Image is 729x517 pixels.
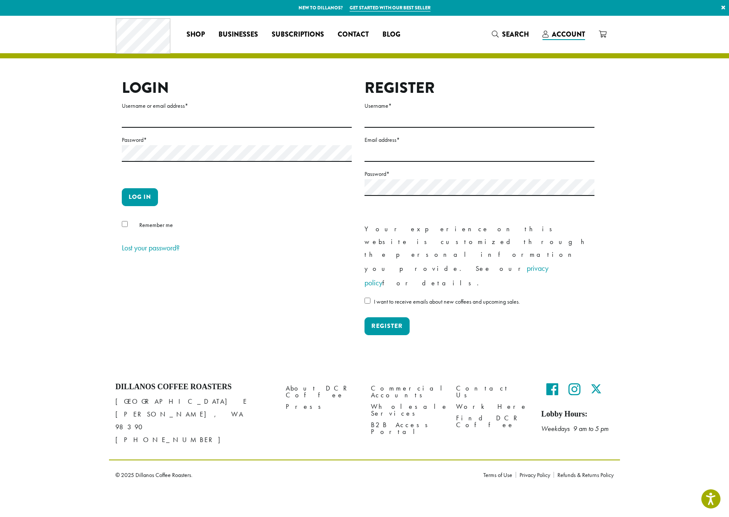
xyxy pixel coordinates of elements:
a: Privacy Policy [516,472,554,478]
a: Press [286,401,358,413]
h2: Register [364,79,594,97]
span: I want to receive emails about new coffees and upcoming sales. [374,298,520,305]
label: Username [364,101,594,111]
span: Subscriptions [272,29,324,40]
span: Blog [382,29,400,40]
p: © 2025 Dillanos Coffee Roasters. [115,472,471,478]
a: B2B Access Portal [371,419,443,438]
label: Email address [364,135,594,145]
label: Password [122,135,352,145]
button: Register [364,317,410,335]
a: Commercial Accounts [371,382,443,401]
button: Log in [122,188,158,206]
span: Shop [187,29,205,40]
a: Lost your password? [122,243,180,253]
input: I want to receive emails about new coffees and upcoming sales. [364,298,370,304]
a: Search [485,27,536,41]
h4: Dillanos Coffee Roasters [115,382,273,392]
a: Terms of Use [483,472,516,478]
a: Get started with our best seller [350,4,431,11]
em: Weekdays 9 am to 5 pm [541,424,608,433]
a: About DCR Coffee [286,382,358,401]
a: Find DCR Coffee [456,413,528,431]
a: Wholesale Services [371,401,443,419]
a: Contact Us [456,382,528,401]
p: [GEOGRAPHIC_DATA] E [PERSON_NAME], WA 98390 [PHONE_NUMBER] [115,395,273,446]
span: Businesses [218,29,258,40]
a: Work Here [456,401,528,413]
span: Remember me [139,221,173,229]
p: Your experience on this website is customized through the personal information you provide. See o... [364,223,594,290]
label: Password [364,169,594,179]
a: Shop [180,28,212,41]
a: privacy policy [364,263,548,287]
span: Search [502,29,529,39]
a: Refunds & Returns Policy [554,472,614,478]
span: Contact [338,29,369,40]
h2: Login [122,79,352,97]
h5: Lobby Hours: [541,410,614,419]
span: Account [552,29,585,39]
label: Username or email address [122,101,352,111]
